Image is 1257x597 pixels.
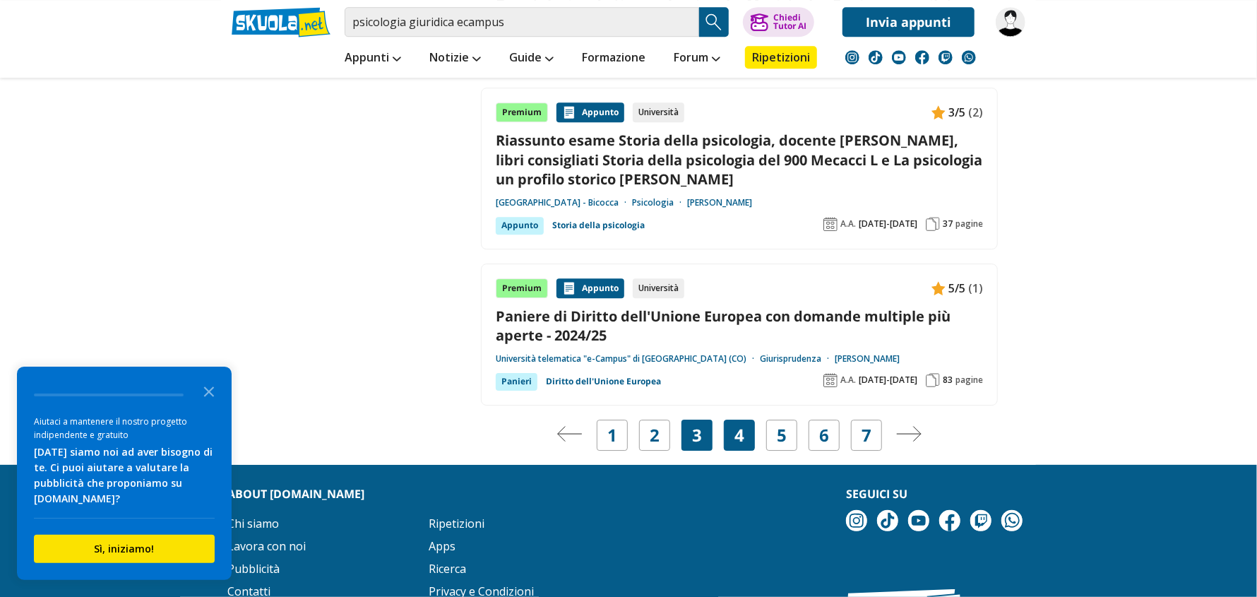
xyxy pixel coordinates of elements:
span: [DATE]-[DATE] [859,374,917,386]
img: tiktok [877,510,898,531]
span: 3/5 [948,103,965,122]
button: Close the survey [195,377,223,405]
a: Invia appunti [842,7,975,37]
a: [PERSON_NAME] [687,197,752,208]
img: instagram [846,510,867,531]
a: Storia della psicologia [552,217,645,234]
a: Ricerca [429,561,466,577]
nav: Navigazione pagine [481,420,998,451]
span: (2) [968,103,983,122]
img: facebook [915,50,929,64]
a: Psicologia [632,197,687,208]
a: Ripetizioni [745,46,817,69]
a: [GEOGRAPHIC_DATA] - Bicocca [496,197,632,208]
button: Sì, iniziamo! [34,535,215,563]
div: Survey [17,367,232,580]
a: Pubblicità [227,561,280,577]
img: Pagina successiva [896,426,922,442]
img: WhatsApp [962,50,976,64]
div: [DATE] siamo noi ad aver bisogno di te. Ci puoi aiutare a valutare la pubblicità che proponiamo s... [34,444,215,507]
span: 3 [692,425,702,445]
a: Appunti [341,46,405,71]
img: Pagine [926,217,940,231]
img: Appunti contenuto [931,105,946,119]
a: 2 [650,425,660,445]
img: Anno accademico [823,217,838,231]
a: [PERSON_NAME] [835,353,900,365]
a: Formazione [578,46,649,71]
a: Forum [670,46,724,71]
span: (1) [968,279,983,297]
a: 4 [734,425,744,445]
span: 5/5 [948,279,965,297]
div: Università [633,102,684,122]
img: Appunti contenuto [562,105,576,119]
img: instagram [845,50,859,64]
a: 1 [607,425,617,445]
strong: Seguici su [846,486,907,502]
a: Chi siamo [227,516,279,531]
div: Aiutaci a mantenere il nostro progetto indipendente e gratuito [34,415,215,442]
div: Appunto [556,102,624,122]
a: Lavora con noi [227,538,306,554]
div: Università [633,278,684,298]
div: Appunto [496,217,544,234]
button: ChiediTutor AI [743,7,814,37]
div: Appunto [556,278,624,298]
div: Panieri [496,373,537,390]
a: Pagina successiva [896,425,922,445]
input: Cerca appunti, riassunti o versioni [345,7,699,37]
div: Premium [496,278,548,298]
img: LUCADESTEFANIS [996,7,1025,37]
img: Appunti contenuto [931,281,946,295]
img: Cerca appunti, riassunti o versioni [703,11,725,32]
a: Ripetizioni [429,516,484,531]
img: youtube [908,510,929,531]
img: tiktok [869,50,883,64]
a: Giurisprudenza [760,353,835,365]
strong: About [DOMAIN_NAME] [227,486,364,502]
a: Guide [506,46,557,71]
a: Diritto dell'Unione Europea [546,373,661,390]
span: A.A. [840,374,856,386]
img: twitch [939,50,953,64]
a: 7 [862,425,871,445]
a: Università telematica "e-Campus" di [GEOGRAPHIC_DATA] (CO) [496,353,760,365]
a: 5 [777,425,787,445]
a: Pagina precedente [557,425,583,445]
span: pagine [955,374,983,386]
img: Pagine [926,373,940,387]
div: Chiedi Tutor AI [773,13,806,30]
span: A.A. [840,218,856,230]
img: Anno accademico [823,373,838,387]
a: Apps [429,538,455,554]
a: Notizie [426,46,484,71]
a: Riassunto esame Storia della psicologia, docente [PERSON_NAME], libri consigliati Storia della ps... [496,131,983,189]
button: Search Button [699,7,729,37]
a: Paniere di Diritto dell'Unione Europea con domande multiple più aperte - 2024/25 [496,307,983,345]
span: pagine [955,218,983,230]
img: facebook [939,510,960,531]
a: 6 [819,425,829,445]
span: 83 [943,374,953,386]
span: [DATE]-[DATE] [859,218,917,230]
img: twitch [970,510,991,531]
img: WhatsApp [1001,510,1023,531]
img: Pagina precedente [557,426,583,442]
span: 37 [943,218,953,230]
img: youtube [892,50,906,64]
div: Premium [496,102,548,122]
img: Appunti contenuto [562,281,576,295]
